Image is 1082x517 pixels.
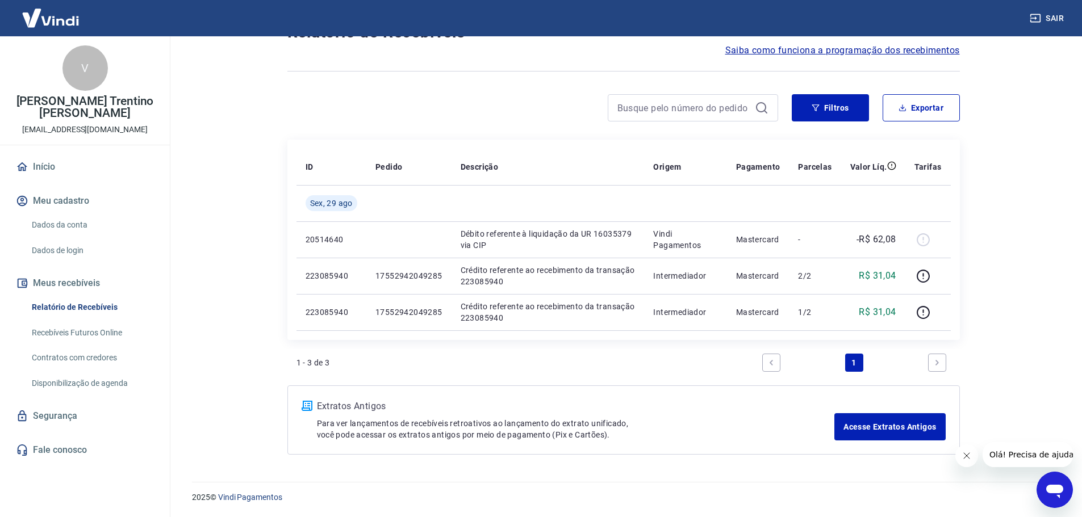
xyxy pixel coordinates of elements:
p: Parcelas [798,161,832,173]
a: Segurança [14,403,156,428]
p: -R$ 62,08 [857,233,896,246]
p: Descrição [461,161,499,173]
a: Acesse Extratos Antigos [834,413,945,440]
p: 20514640 [306,234,357,245]
a: Previous page [762,354,780,372]
p: R$ 31,04 [859,305,896,319]
button: Filtros [792,94,869,121]
p: Valor Líq. [850,161,887,173]
iframe: Mensagem da empresa [983,442,1073,467]
p: [EMAIL_ADDRESS][DOMAIN_NAME] [22,124,148,136]
a: Relatório de Recebíveis [27,296,156,319]
p: Mastercard [736,306,780,318]
p: 17552942049285 [375,270,442,281]
p: - [798,234,832,245]
button: Meus recebíveis [14,271,156,296]
p: Mastercard [736,270,780,281]
p: [PERSON_NAME] Trentino [PERSON_NAME] [9,95,161,119]
iframe: Fechar mensagem [955,444,978,467]
p: Tarifas [914,161,942,173]
p: R$ 31,04 [859,269,896,283]
input: Busque pelo número do pedido [617,99,750,116]
p: Vindi Pagamentos [653,228,717,251]
p: 2/2 [798,270,832,281]
p: 1 - 3 de 3 [296,357,330,368]
button: Meu cadastro [14,188,156,213]
p: Intermediador [653,306,717,318]
p: 2025 © [192,491,1055,503]
p: Origem [653,161,681,173]
p: 1/2 [798,306,832,318]
span: Sex, 29 ago [310,197,353,209]
span: Olá! Precisa de ajuda? [7,8,95,17]
iframe: Botão para abrir a janela de mensagens [1037,472,1073,508]
ul: Pagination [758,349,951,376]
p: Mastercard [736,234,780,245]
p: Intermediador [653,270,717,281]
p: Pagamento [736,161,780,173]
a: Next page [928,354,946,372]
img: Vindi [14,1,87,35]
div: V [62,45,108,91]
p: 223085940 [306,270,357,281]
p: Débito referente à liquidação da UR 16035379 via CIP [461,228,636,251]
a: Page 1 is your current page [845,354,863,372]
a: Contratos com credores [27,346,156,369]
a: Início [14,154,156,179]
button: Sair [1027,8,1068,29]
p: ID [306,161,314,173]
button: Exportar [883,94,960,121]
a: Fale conosco [14,438,156,463]
p: Pedido [375,161,402,173]
a: Dados de login [27,239,156,262]
p: 223085940 [306,306,357,318]
a: Saiba como funciona a programação dos recebimentos [725,44,960,57]
a: Vindi Pagamentos [218,493,282,502]
p: Crédito referente ao recebimento da transação 223085940 [461,264,636,287]
img: ícone [302,401,312,411]
a: Disponibilização de agenda [27,372,156,395]
p: Para ver lançamentos de recebíveis retroativos ao lançamento do extrato unificado, você pode aces... [317,418,835,440]
a: Dados da conta [27,213,156,237]
p: 17552942049285 [375,306,442,318]
p: Extratos Antigos [317,400,835,413]
p: Crédito referente ao recebimento da transação 223085940 [461,301,636,323]
a: Recebíveis Futuros Online [27,321,156,344]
